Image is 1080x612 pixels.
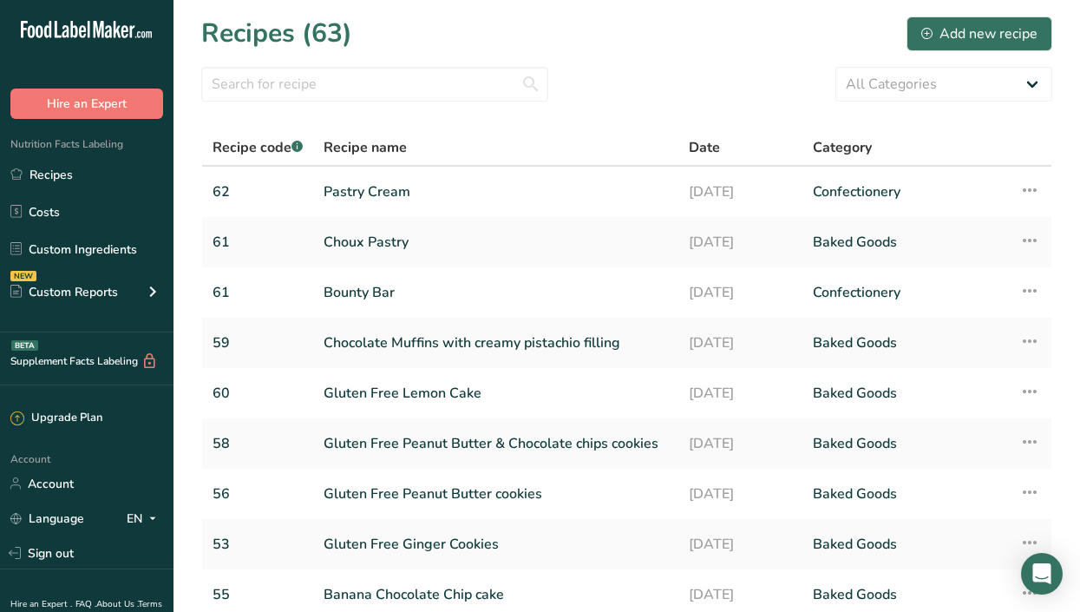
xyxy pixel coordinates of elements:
a: Gluten Free Lemon Cake [324,375,668,411]
div: BETA [11,340,38,351]
a: [DATE] [689,526,792,563]
a: Baked Goods [813,526,998,563]
a: [DATE] [689,375,792,411]
div: Upgrade Plan [10,410,102,427]
span: Category [813,137,872,158]
a: [DATE] [689,476,792,512]
a: Gluten Free Ginger Cookies [324,526,668,563]
a: 59 [213,325,303,361]
div: Open Intercom Messenger [1021,553,1063,595]
div: NEW [10,271,36,281]
a: Bounty Bar [324,274,668,311]
div: Custom Reports [10,283,118,301]
a: FAQ . [75,598,96,610]
a: 61 [213,224,303,260]
a: Choux Pastry [324,224,668,260]
a: 60 [213,375,303,411]
a: Confectionery [813,274,998,311]
a: Gluten Free Peanut Butter & Chocolate chips cookies [324,425,668,462]
span: Recipe name [324,137,407,158]
div: Add new recipe [921,23,1037,44]
a: Pastry Cream [324,174,668,210]
a: 56 [213,476,303,512]
a: About Us . [96,598,138,610]
a: Gluten Free Peanut Butter cookies [324,476,668,512]
input: Search for recipe [201,67,548,102]
button: Add new recipe [907,16,1052,51]
span: Date [689,137,720,158]
a: [DATE] [689,325,792,361]
a: [DATE] [689,274,792,311]
button: Hire an Expert [10,89,163,119]
span: Recipe code [213,138,303,157]
a: [DATE] [689,425,792,462]
a: Baked Goods [813,325,998,361]
h1: Recipes (63) [201,14,352,53]
a: Confectionery [813,174,998,210]
a: [DATE] [689,224,792,260]
a: Hire an Expert . [10,598,72,610]
a: Language [10,503,84,534]
a: 58 [213,425,303,462]
a: Baked Goods [813,375,998,411]
a: Baked Goods [813,476,998,512]
a: Chocolate Muffins with creamy pistachio filling [324,325,668,361]
div: EN [127,508,163,529]
a: 61 [213,274,303,311]
a: Baked Goods [813,224,998,260]
a: Baked Goods [813,425,998,462]
a: 62 [213,174,303,210]
a: [DATE] [689,174,792,210]
a: 53 [213,526,303,563]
